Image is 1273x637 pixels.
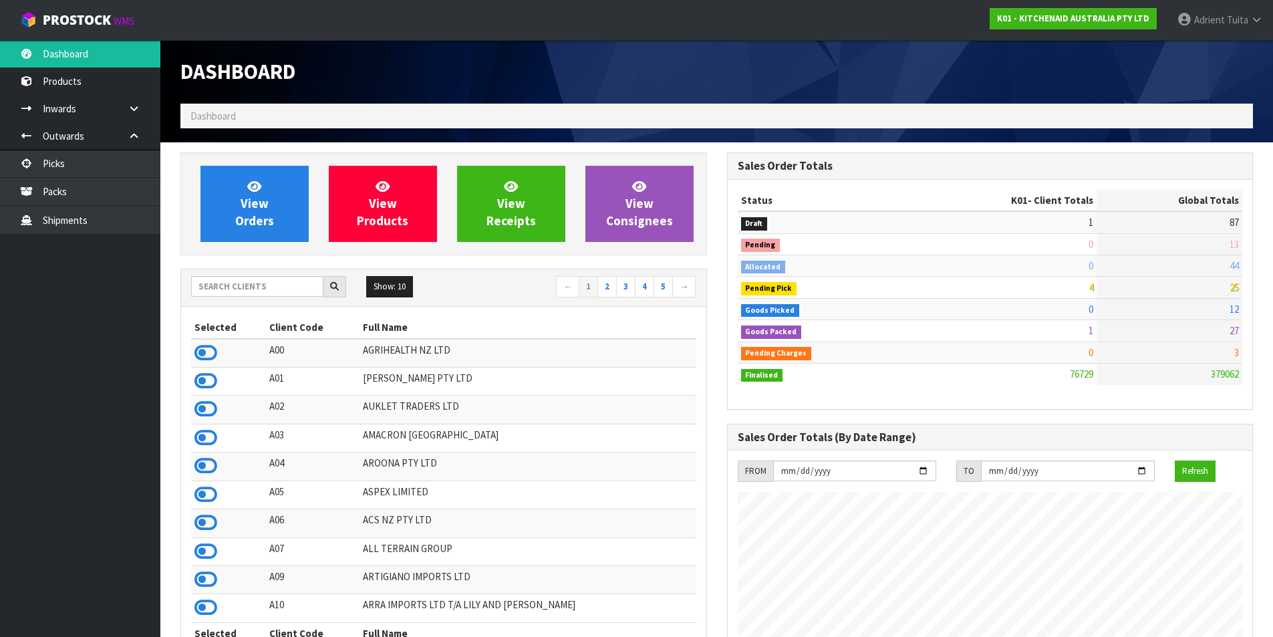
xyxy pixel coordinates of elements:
span: 25 [1230,281,1239,293]
span: Adrient [1194,13,1225,26]
span: 4 [1089,281,1093,293]
input: Search clients [191,276,323,297]
td: ARRA IMPORTS LTD T/A LILY AND [PERSON_NAME] [360,594,696,622]
th: Global Totals [1097,190,1242,211]
td: A00 [266,339,360,368]
small: WMS [114,15,134,27]
span: 76729 [1070,368,1093,380]
a: K01 - KITCHENAID AUSTRALIA PTY LTD [990,8,1157,29]
span: 87 [1230,216,1239,229]
h3: Sales Order Totals [738,160,1243,172]
img: cube-alt.png [20,11,37,28]
span: Draft [741,217,768,231]
span: Goods Packed [741,326,802,339]
span: Finalised [741,369,783,382]
a: 2 [597,276,617,297]
a: ViewReceipts [457,166,565,242]
th: Status [738,190,905,211]
td: AUKLET TRADERS LTD [360,396,696,424]
span: ProStock [43,11,111,29]
div: TO [956,461,981,482]
span: Allocated [741,261,786,274]
td: [PERSON_NAME] PTY LTD [360,368,696,396]
span: 0 [1089,259,1093,272]
span: 13 [1230,238,1239,251]
span: View Consignees [606,178,673,229]
td: ACS NZ PTY LTD [360,509,696,537]
span: Dashboard [190,110,236,122]
span: K01 [1011,194,1028,207]
span: 0 [1089,346,1093,359]
nav: Page navigation [454,276,696,299]
span: 1 [1089,324,1093,337]
th: Selected [191,317,266,338]
td: AMACRON [GEOGRAPHIC_DATA] [360,424,696,452]
button: Show: 10 [366,276,413,297]
a: 5 [654,276,673,297]
span: 379062 [1211,368,1239,380]
a: 4 [635,276,654,297]
span: View Products [357,178,408,229]
a: 1 [579,276,598,297]
a: → [672,276,696,297]
td: ARTIGIANO IMPORTS LTD [360,565,696,594]
th: Client Code [266,317,360,338]
span: Pending Charges [741,347,812,360]
th: Full Name [360,317,696,338]
td: A01 [266,368,360,396]
td: A04 [266,453,360,481]
td: ALL TERRAIN GROUP [360,537,696,565]
strong: K01 - KITCHENAID AUSTRALIA PTY LTD [997,13,1149,24]
span: 0 [1089,238,1093,251]
td: AGRIHEALTH NZ LTD [360,339,696,368]
td: A03 [266,424,360,452]
span: 44 [1230,259,1239,272]
td: A07 [266,537,360,565]
span: Dashboard [180,58,295,85]
span: Pending Pick [741,282,797,295]
a: ViewProducts [329,166,437,242]
td: A06 [266,509,360,537]
a: 3 [616,276,635,297]
h3: Sales Order Totals (By Date Range) [738,431,1243,444]
td: A05 [266,481,360,509]
td: ASPEX LIMITED [360,481,696,509]
div: FROM [738,461,773,482]
span: 1 [1089,216,1093,229]
td: A02 [266,396,360,424]
td: AROONA PTY LTD [360,453,696,481]
td: A10 [266,594,360,622]
span: 27 [1230,324,1239,337]
span: Goods Picked [741,304,800,317]
span: Tuita [1227,13,1248,26]
a: ViewConsignees [585,166,694,242]
span: 0 [1089,303,1093,315]
button: Refresh [1175,461,1216,482]
th: - Client Totals [904,190,1097,211]
span: 12 [1230,303,1239,315]
span: Pending [741,239,781,252]
span: View Receipts [486,178,536,229]
td: A09 [266,565,360,594]
span: View Orders [235,178,274,229]
a: ViewOrders [200,166,309,242]
span: 3 [1234,346,1239,359]
a: ← [556,276,579,297]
